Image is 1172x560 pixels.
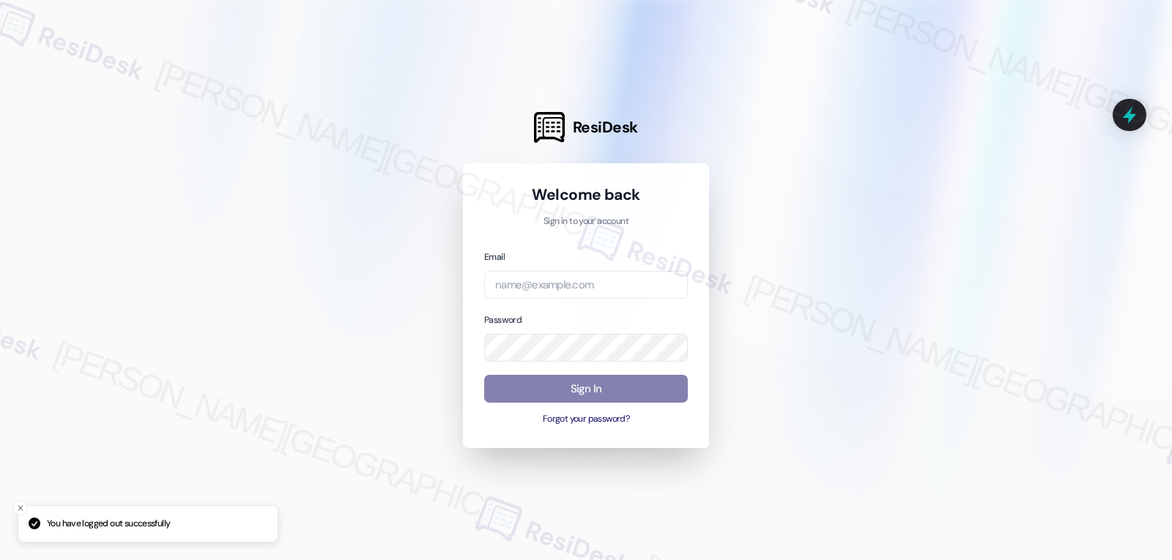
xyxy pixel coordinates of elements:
[573,117,638,138] span: ResiDesk
[484,375,688,403] button: Sign In
[484,314,522,326] label: Password
[484,271,688,299] input: name@example.com
[13,501,28,515] button: Close toast
[484,251,505,263] label: Email
[534,112,565,143] img: ResiDesk Logo
[484,215,688,228] p: Sign in to your account
[484,413,688,426] button: Forgot your password?
[484,184,688,205] h1: Welcome back
[47,518,170,531] p: You have logged out successfully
